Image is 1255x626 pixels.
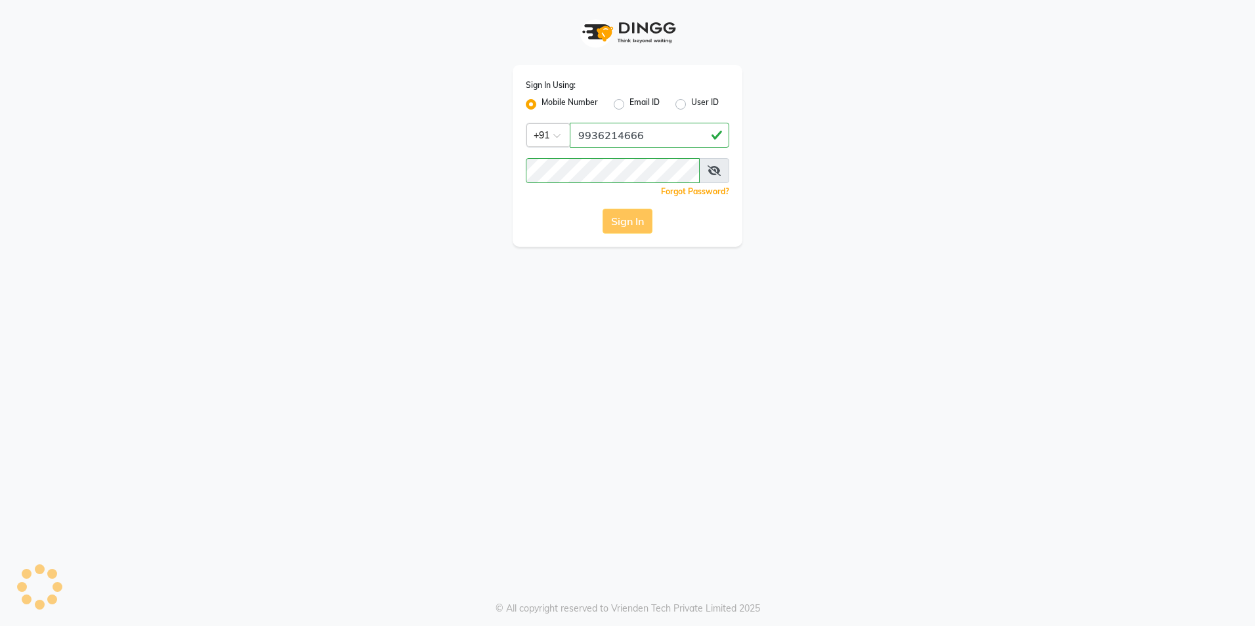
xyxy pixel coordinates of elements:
[629,96,660,112] label: Email ID
[661,186,729,196] a: Forgot Password?
[570,123,729,148] input: Username
[542,96,598,112] label: Mobile Number
[526,79,576,91] label: Sign In Using:
[691,96,719,112] label: User ID
[575,13,680,52] img: logo1.svg
[526,158,700,183] input: Username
